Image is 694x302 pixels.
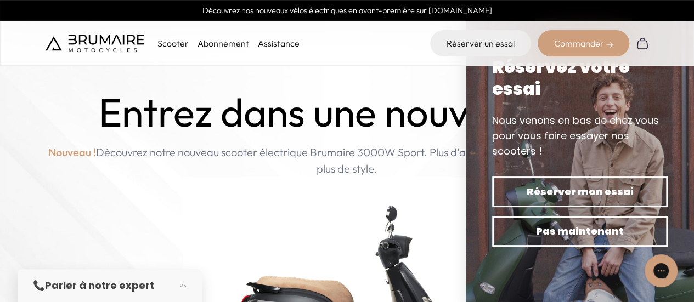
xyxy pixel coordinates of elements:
img: Brumaire Motocycles [46,35,144,52]
img: right-arrow-2.png [606,42,613,48]
iframe: Gorgias live chat messenger [639,250,683,291]
p: Scooter [157,37,189,50]
div: Commander [538,30,629,56]
img: Panier [636,37,649,50]
a: Réserver un essai [430,30,531,56]
h1: Entrez dans une nouvelle ère [99,90,595,135]
p: Découvrez notre nouveau scooter électrique Brumaire 3000W Sport. Plus d'autonomie, plus de puissa... [46,144,649,177]
a: Abonnement [198,38,249,49]
a: Assistance [258,38,300,49]
span: Nouveau ! [48,144,96,161]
